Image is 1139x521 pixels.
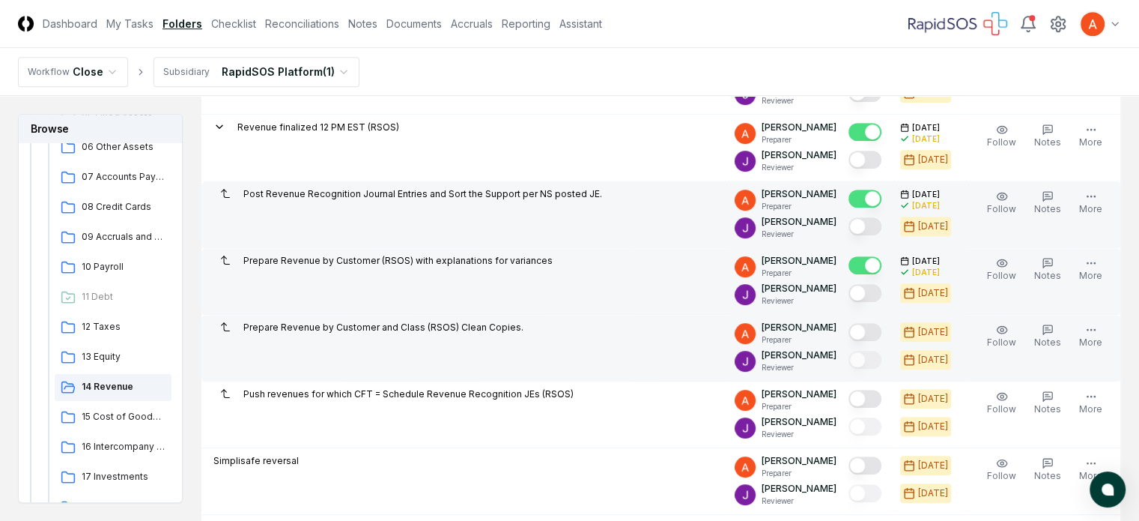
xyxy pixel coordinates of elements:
p: Prepare Revenue by Customer (RSOS) with explanations for variances [243,254,553,268]
button: More [1076,321,1105,352]
a: 14 Revenue [55,374,171,401]
p: Reviewer [762,429,836,440]
p: Reviewer [762,362,836,373]
a: 06 Other Assets [55,134,171,161]
span: Notes [1034,270,1061,281]
span: Notes [1034,203,1061,214]
button: Mark complete [848,418,881,436]
button: Notes [1031,388,1064,419]
span: 07 Accounts Payable [82,170,165,184]
p: Preparer [762,268,836,279]
button: Mark complete [848,217,881,235]
h3: Browse [19,115,182,142]
span: 16 Intercompany Transactions [82,440,165,454]
p: Reviewer [762,229,836,240]
img: ACg8ocK3mdmu6YYpaRl40uhUUGu9oxSxFSb1vbjsnEih2JuwAH1PGA=s96-c [1081,12,1105,36]
button: atlas-launcher [1090,472,1126,508]
span: 18 Long-term Liabilities [82,500,165,514]
span: 10 Payroll [82,260,165,274]
span: Notes [1034,136,1061,148]
p: [PERSON_NAME] [762,388,836,401]
div: [DATE] [918,392,948,406]
img: ACg8ocKTC56tjQR6-o9bi8poVV4j_qMfO6M0RniyL9InnBgkmYdNig=s96-c [735,351,756,372]
span: Notes [1034,470,1061,481]
span: 11 Debt [82,290,165,304]
button: Follow [984,454,1019,486]
img: Logo [18,16,34,31]
div: Subsidiary [163,65,210,79]
button: Mark complete [848,323,881,341]
p: Reviewer [762,496,836,507]
p: Preparer [762,468,836,479]
a: 13 Equity [55,344,171,371]
button: Follow [984,388,1019,419]
img: ACg8ocKTC56tjQR6-o9bi8poVV4j_qMfO6M0RniyL9InnBgkmYdNig=s96-c [735,284,756,305]
button: More [1076,187,1105,219]
div: [DATE] [912,133,940,145]
button: Notes [1031,454,1064,486]
span: Notes [1034,403,1061,415]
p: Reviewer [762,295,836,307]
span: 15 Cost of Goods Sold (COGS) [82,410,165,424]
span: Follow [987,270,1016,281]
span: Follow [987,136,1016,148]
span: Follow [987,337,1016,348]
p: [PERSON_NAME] [762,254,836,268]
a: 07 Accounts Payable [55,164,171,191]
button: Follow [984,187,1019,219]
div: [DATE] [918,325,948,339]
button: Follow [984,121,1019,152]
p: [PERSON_NAME] [762,321,836,334]
button: Notes [1031,254,1064,286]
span: Notes [1034,337,1061,348]
div: [DATE] [918,153,948,166]
a: Accruals [451,16,493,31]
a: Documents [386,16,442,31]
button: Mark complete [848,151,881,169]
button: More [1076,388,1105,419]
p: Preparer [762,401,836,412]
p: Preparer [762,134,836,145]
p: Prepare Revenue by Customer and Class (RSOS) Clean Copies. [243,321,523,334]
span: 17 Investments [82,470,165,484]
button: Notes [1031,187,1064,219]
a: Reconciliations [265,16,339,31]
span: [DATE] [912,189,940,200]
a: 12 Taxes [55,314,171,341]
a: Reporting [502,16,550,31]
a: 15 Cost of Goods Sold (COGS) [55,404,171,431]
a: Notes [348,16,377,31]
img: ACg8ocKTC56tjQR6-o9bi8poVV4j_qMfO6M0RniyL9InnBgkmYdNig=s96-c [735,151,756,172]
a: Dashboard [43,16,97,31]
button: More [1076,121,1105,152]
button: Mark complete [848,123,881,141]
span: 09 Accruals and Other Short-term Liabilities [82,230,165,244]
button: Mark complete [848,457,881,475]
img: ACg8ocK3mdmu6YYpaRl40uhUUGu9oxSxFSb1vbjsnEih2JuwAH1PGA=s96-c [735,390,756,411]
button: Mark complete [848,390,881,408]
img: ACg8ocK3mdmu6YYpaRl40uhUUGu9oxSxFSb1vbjsnEih2JuwAH1PGA=s96-c [735,190,756,211]
a: My Tasks [106,16,154,31]
p: Push revenues for which CFT = Schedule Revenue Recognition JEs (RSOS) [243,388,574,401]
p: [PERSON_NAME] [762,415,836,429]
img: ACg8ocKTC56tjQR6-o9bi8poVV4j_qMfO6M0RniyL9InnBgkmYdNig=s96-c [735,484,756,505]
a: 18 Long-term Liabilities [55,494,171,521]
p: Revenue finalized 12 PM EST (RSOS) [237,121,399,134]
p: [PERSON_NAME] [762,454,836,468]
span: 06 Other Assets [82,140,165,154]
button: Notes [1031,121,1064,152]
img: RapidSOS logo [908,12,1007,36]
a: 17 Investments [55,464,171,491]
button: Mark complete [848,484,881,502]
span: [DATE] [912,256,940,267]
a: 08 Credit Cards [55,194,171,221]
button: Mark complete [848,284,881,302]
p: Simplisafe reversal [213,454,299,468]
p: [PERSON_NAME] [762,282,836,295]
div: [DATE] [918,353,948,367]
img: ACg8ocK3mdmu6YYpaRl40uhUUGu9oxSxFSb1vbjsnEih2JuwAH1PGA=s96-c [735,457,756,478]
span: 13 Equity [82,350,165,364]
p: Reviewer [762,162,836,173]
p: [PERSON_NAME] [762,482,836,496]
p: [PERSON_NAME] [762,148,836,162]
